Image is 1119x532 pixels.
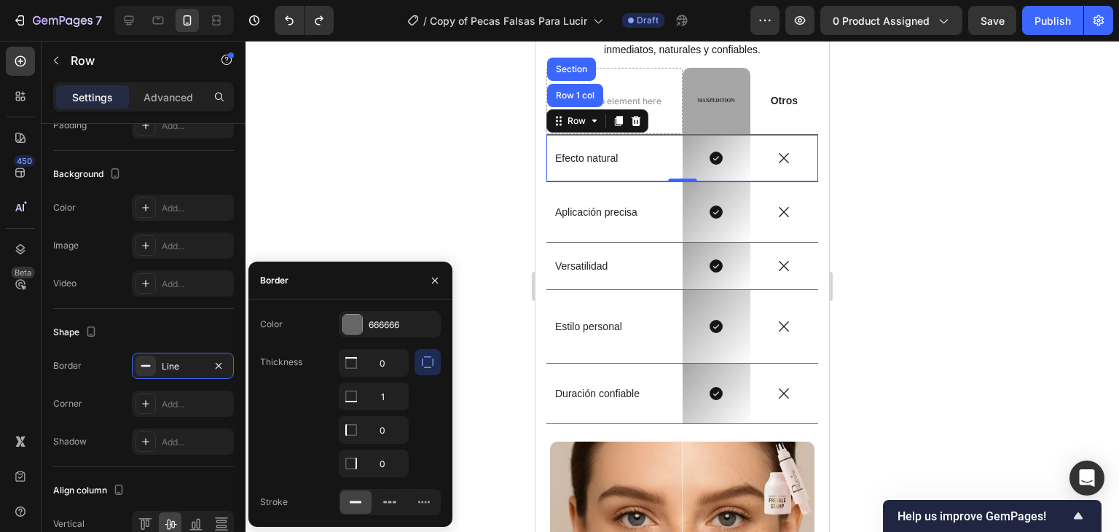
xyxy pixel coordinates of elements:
[423,13,427,28] span: /
[1069,461,1104,496] div: Open Intercom Messenger
[162,360,204,373] div: Line
[53,239,79,252] div: Image
[339,450,408,477] input: Auto
[275,6,334,35] div: Undo/Redo
[162,202,230,215] div: Add...
[968,6,1016,35] button: Save
[53,323,100,343] div: Shape
[260,274,288,287] div: Border
[535,41,829,532] iframe: Design area
[53,397,82,410] div: Corner
[53,517,85,531] div: Vertical
[162,240,230,253] div: Add...
[11,267,35,278] div: Beta
[162,278,230,291] div: Add...
[53,119,87,132] div: Padding
[339,417,408,443] input: Auto
[820,6,962,35] button: 0 product assigned
[898,507,1087,525] button: Show survey - Help us improve GemPages!
[72,90,113,105] p: Settings
[53,277,76,290] div: Video
[1022,6,1083,35] button: Publish
[53,435,87,448] div: Shadow
[53,165,124,184] div: Background
[833,13,930,28] span: 0 product assigned
[339,383,408,410] input: Auto
[53,359,82,372] div: Border
[260,356,302,369] div: Thickness
[1034,13,1071,28] div: Publish
[162,436,230,449] div: Add...
[981,15,1005,27] span: Save
[162,398,230,411] div: Add...
[637,14,659,27] span: Draft
[6,6,109,35] button: 7
[260,496,288,509] div: Stroke
[144,90,193,105] p: Advanced
[71,52,195,69] p: Row
[162,120,230,133] div: Add...
[339,350,408,376] input: Auto
[260,318,283,331] div: Color
[53,201,76,214] div: Color
[369,318,437,332] div: 666666
[53,481,127,501] div: Align column
[14,155,35,167] div: 450
[95,12,102,29] p: 7
[430,13,587,28] span: Copy of Pecas Falsas Para Lucir
[898,509,1069,523] span: Help us improve GemPages!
